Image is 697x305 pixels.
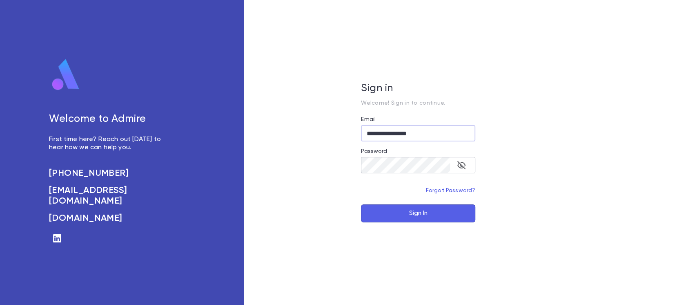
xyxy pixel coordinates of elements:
p: First time here? Reach out [DATE] to hear how we can help you. [49,135,170,152]
h5: Sign in [361,83,475,95]
a: Forgot Password? [426,188,476,193]
img: logo [49,58,82,91]
a: [PHONE_NUMBER] [49,168,170,179]
h5: Welcome to Admire [49,113,170,126]
label: Email [361,116,376,123]
button: Sign In [361,204,475,222]
label: Password [361,148,387,155]
p: Welcome! Sign in to continue. [361,100,475,106]
a: [DOMAIN_NAME] [49,213,170,224]
button: toggle password visibility [453,157,470,173]
a: [EMAIL_ADDRESS][DOMAIN_NAME] [49,185,170,206]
